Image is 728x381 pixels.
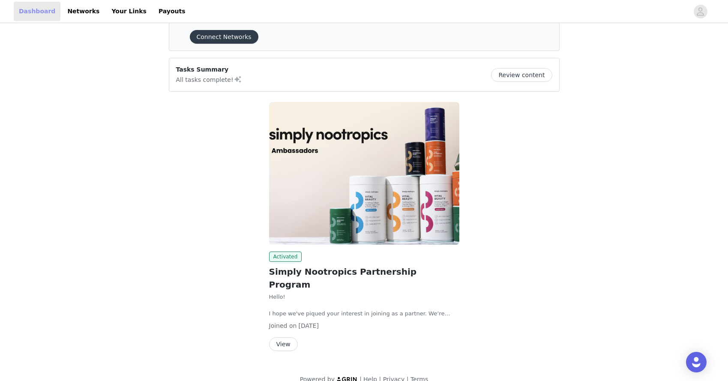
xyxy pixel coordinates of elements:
[491,68,552,82] button: Review content
[190,30,258,44] button: Connect Networks
[299,322,319,329] span: [DATE]
[269,293,459,301] p: Hello!
[269,341,298,348] a: View
[269,102,459,245] img: Simply Nootropics - US, UK, Global
[176,65,242,74] p: Tasks Summary
[176,74,242,84] p: All tasks complete!
[106,2,152,21] a: Your Links
[153,2,191,21] a: Payouts
[269,265,459,291] h2: Simply Nootropics Partnership Program
[686,352,707,372] div: Open Intercom Messenger
[269,337,298,351] button: View
[269,322,297,329] span: Joined on
[269,309,459,318] p: I hope we've piqued your interest in joining as a partner. We’re thrilled at the potential to hav...
[62,2,105,21] a: Networks
[696,5,704,18] div: avatar
[269,252,302,262] span: Activated
[14,2,60,21] a: Dashboard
